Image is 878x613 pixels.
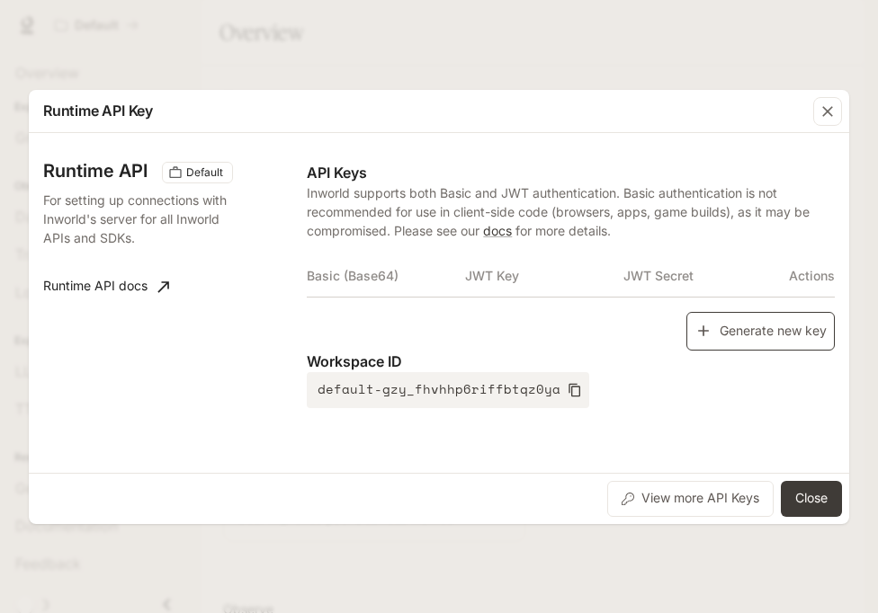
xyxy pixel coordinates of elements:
button: Close [781,481,842,517]
p: Runtime API Key [43,100,153,121]
span: Default [179,164,230,181]
a: docs [483,223,512,238]
div: These keys will apply to your current workspace only [162,162,233,183]
th: JWT Key [465,254,623,298]
a: Runtime API docs [36,269,176,305]
button: View more API Keys [607,481,774,517]
button: default-gzy_fhvhhp6riffbtqz0ya [307,372,589,408]
p: Inworld supports both Basic and JWT authentication. Basic authentication is not recommended for u... [307,183,835,240]
p: Workspace ID [307,351,835,372]
p: API Keys [307,162,835,183]
th: Actions [782,254,835,298]
button: Generate new key [686,312,835,351]
th: Basic (Base64) [307,254,465,298]
th: JWT Secret [623,254,782,298]
h3: Runtime API [43,162,148,180]
p: For setting up connections with Inworld's server for all Inworld APIs and SDKs. [43,191,230,247]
